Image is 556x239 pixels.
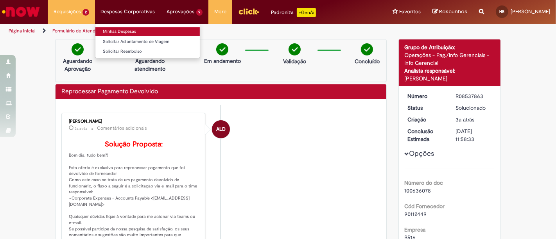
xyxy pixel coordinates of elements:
[402,92,450,100] dt: Número
[402,104,450,112] dt: Status
[405,179,443,186] b: Número do doc
[271,8,316,17] div: Padroniza
[101,8,155,16] span: Despesas Corporativas
[355,57,380,65] p: Concluído
[399,8,421,16] span: Favoritos
[216,43,228,55] img: check-circle-green.png
[69,119,199,124] div: [PERSON_NAME]
[283,57,306,65] p: Validação
[456,116,474,123] span: 3a atrás
[196,9,203,16] span: 9
[456,92,492,100] div: R08537863
[405,226,426,233] b: Empresa
[61,88,158,95] h2: Reprocessar Pagamento Devolvido Histórico de tíquete
[52,28,110,34] a: Formulário de Atendimento
[289,43,301,55] img: check-circle-green.png
[456,116,492,123] div: 21/07/2022 09:58:29
[500,9,505,14] span: HR
[405,187,431,194] span: 100636078
[75,126,87,131] span: 3a atrás
[95,27,200,36] a: Minhas Despesas
[405,51,495,67] div: Operações - Pag./Info Gerenciais - Info Gerencial
[439,8,467,15] span: Rascunhos
[95,47,200,56] a: Solicitar Reembolso
[131,57,169,73] p: Aguardando atendimento
[456,127,492,143] div: [DATE] 11:58:33
[456,116,474,123] time: 21/07/2022 09:58:29
[95,37,200,46] a: Solicitar Adiantamento de Viagem
[72,43,84,55] img: check-circle-green.png
[6,24,365,38] ul: Trilhas de página
[59,57,97,73] p: Aguardando Aprovação
[83,9,89,16] span: 2
[214,8,226,16] span: More
[405,203,445,210] b: Cód Fornecedor
[297,8,316,17] p: +GenAi
[167,8,195,16] span: Aprovações
[405,67,495,75] div: Analista responsável:
[95,23,200,58] ul: Despesas Corporativas
[432,8,467,16] a: Rascunhos
[405,75,495,82] div: [PERSON_NAME]
[405,43,495,51] div: Grupo de Atribuição:
[9,28,36,34] a: Página inicial
[105,140,163,149] b: Solução Proposta:
[212,120,230,138] div: Andressa Luiza Da Silva
[361,43,373,55] img: check-circle-green.png
[54,8,81,16] span: Requisições
[1,4,41,20] img: ServiceNow
[75,126,87,131] time: 21/07/2022 10:57:45
[216,120,226,139] span: ALD
[97,125,147,132] small: Comentários adicionais
[402,127,450,143] dt: Conclusão Estimada
[405,210,427,218] span: 90112449
[456,104,492,112] div: Solucionado
[204,57,241,65] p: Em andamento
[238,5,259,17] img: click_logo_yellow_360x200.png
[402,116,450,123] dt: Criação
[511,8,550,15] span: [PERSON_NAME]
